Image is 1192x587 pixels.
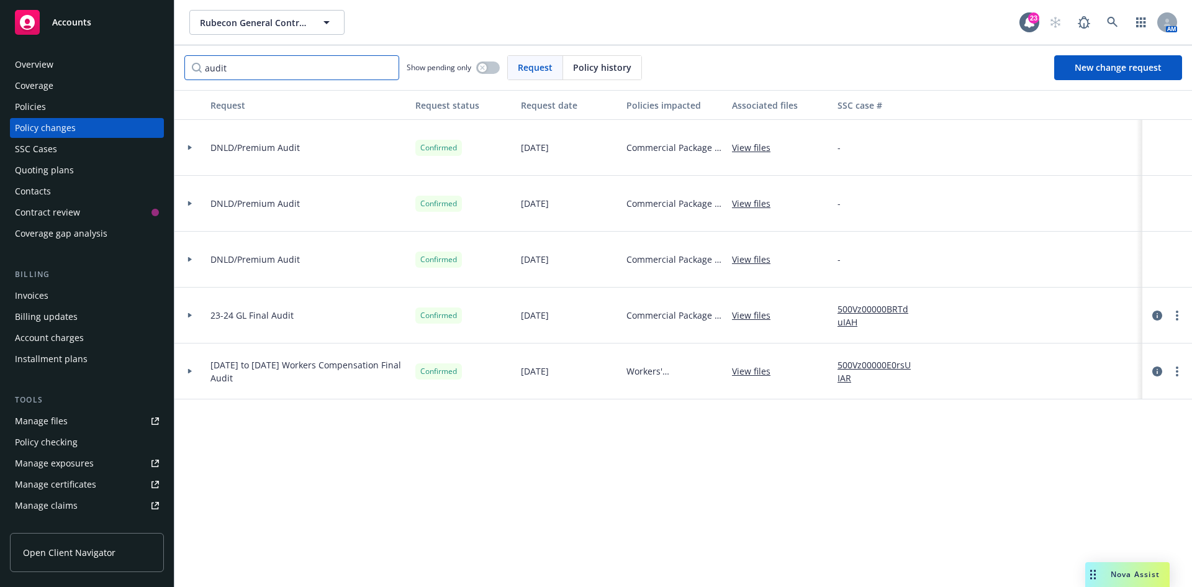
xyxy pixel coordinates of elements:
[15,307,78,327] div: Billing updates
[10,411,164,431] a: Manage files
[732,365,780,378] a: View files
[189,10,345,35] button: Rubecon General Contracting, Inc. dba: Rubecon Builders Inc.
[838,358,921,385] a: 500Vz00000E0rsUIAR
[10,55,164,75] a: Overview
[1072,10,1096,35] a: Report a Bug
[10,328,164,348] a: Account charges
[1170,364,1185,379] a: more
[626,365,722,378] span: Workers' Compensation
[420,366,457,377] span: Confirmed
[521,197,549,210] span: [DATE]
[1075,61,1162,73] span: New change request
[1111,569,1160,580] span: Nova Assist
[10,307,164,327] a: Billing updates
[521,99,616,112] div: Request date
[10,224,164,243] a: Coverage gap analysis
[1150,364,1165,379] a: circleInformation
[174,344,205,399] div: Toggle Row Expanded
[10,268,164,281] div: Billing
[626,99,722,112] div: Policies impacted
[415,99,511,112] div: Request status
[174,288,205,344] div: Toggle Row Expanded
[727,90,833,120] button: Associated files
[838,141,841,154] span: -
[521,309,549,322] span: [DATE]
[10,394,164,406] div: Tools
[1028,12,1039,24] div: 23
[1100,10,1125,35] a: Search
[833,90,926,120] button: SSC case #
[10,496,164,516] a: Manage claims
[10,5,164,40] a: Accounts
[420,254,457,265] span: Confirmed
[15,97,46,117] div: Policies
[1043,10,1068,35] a: Start snowing
[838,253,841,266] span: -
[210,197,300,210] span: DNLD/Premium Audit
[15,411,68,431] div: Manage files
[10,286,164,306] a: Invoices
[626,197,722,210] span: Commercial Package - GL-Prop-IM
[10,517,164,537] a: Manage BORs
[732,197,780,210] a: View files
[1129,10,1154,35] a: Switch app
[174,232,205,288] div: Toggle Row Expanded
[210,358,405,385] span: [DATE] to [DATE] Workers Compensation Final Audit
[1085,562,1170,587] button: Nova Assist
[205,90,410,120] button: Request
[732,99,828,112] div: Associated files
[15,118,76,138] div: Policy changes
[15,224,107,243] div: Coverage gap analysis
[10,475,164,494] a: Manage certificates
[407,62,471,73] span: Show pending only
[210,141,300,154] span: DNLD/Premium Audit
[732,253,780,266] a: View files
[626,309,722,322] span: Commercial Package - GL/Auto - Auto Not Comp Rated
[10,139,164,159] a: SSC Cases
[838,99,921,112] div: SSC case #
[1150,308,1165,323] a: circleInformation
[10,432,164,452] a: Policy checking
[1054,55,1182,80] a: New change request
[15,496,78,516] div: Manage claims
[516,90,621,120] button: Request date
[732,309,780,322] a: View files
[15,453,94,473] div: Manage exposures
[10,181,164,201] a: Contacts
[10,349,164,369] a: Installment plans
[10,453,164,473] a: Manage exposures
[1085,562,1101,587] div: Drag to move
[15,432,78,452] div: Policy checking
[15,55,53,75] div: Overview
[184,55,399,80] input: Filter by keyword...
[732,141,780,154] a: View files
[15,181,51,201] div: Contacts
[521,253,549,266] span: [DATE]
[210,309,294,322] span: 23-24 GL Final Audit
[15,286,48,306] div: Invoices
[10,160,164,180] a: Quoting plans
[174,176,205,232] div: Toggle Row Expanded
[420,198,457,209] span: Confirmed
[410,90,516,120] button: Request status
[200,16,307,29] span: Rubecon General Contracting, Inc. dba: Rubecon Builders Inc.
[15,517,73,537] div: Manage BORs
[15,160,74,180] div: Quoting plans
[10,202,164,222] a: Contract review
[626,141,722,154] span: Commercial Package - GL-Prop-IM
[15,139,57,159] div: SSC Cases
[15,475,96,494] div: Manage certificates
[420,310,457,321] span: Confirmed
[210,99,405,112] div: Request
[15,349,88,369] div: Installment plans
[15,328,84,348] div: Account charges
[10,118,164,138] a: Policy changes
[23,546,115,559] span: Open Client Navigator
[174,120,205,176] div: Toggle Row Expanded
[15,202,80,222] div: Contract review
[621,90,727,120] button: Policies impacted
[10,76,164,96] a: Coverage
[518,61,553,74] span: Request
[15,76,53,96] div: Coverage
[838,303,921,329] a: 500Vz00000BRTduIAH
